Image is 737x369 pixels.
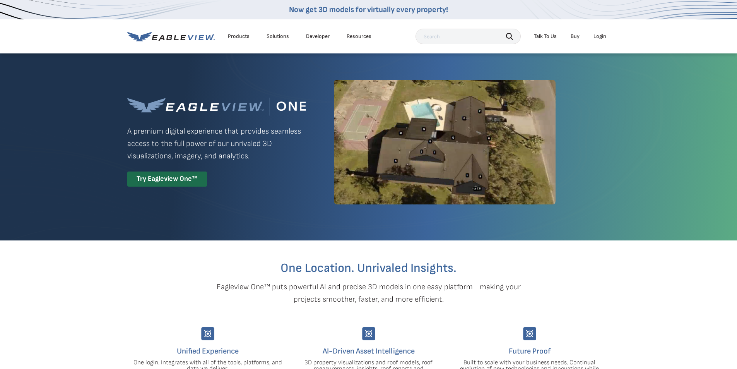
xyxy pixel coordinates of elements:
[534,33,557,40] div: Talk To Us
[455,345,604,357] h4: Future Proof
[362,327,375,340] img: Group-9744.svg
[523,327,536,340] img: Group-9744.svg
[416,29,521,44] input: Search
[289,5,448,14] a: Now get 3D models for virtually every property!
[228,33,250,40] div: Products
[127,98,306,116] img: Eagleview One™
[347,33,371,40] div: Resources
[203,281,534,305] p: Eagleview One™ puts powerful AI and precise 3D models in one easy platform—making your projects s...
[127,172,207,187] div: Try Eagleview One™
[127,125,306,162] p: A premium digital experience that provides seamless access to the full power of our unrivaled 3D ...
[133,262,604,275] h2: One Location. Unrivaled Insights.
[593,33,606,40] div: Login
[306,33,330,40] a: Developer
[201,327,214,340] img: Group-9744.svg
[133,345,282,357] h4: Unified Experience
[267,33,289,40] div: Solutions
[571,33,580,40] a: Buy
[294,345,443,357] h4: AI-Driven Asset Intelligence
